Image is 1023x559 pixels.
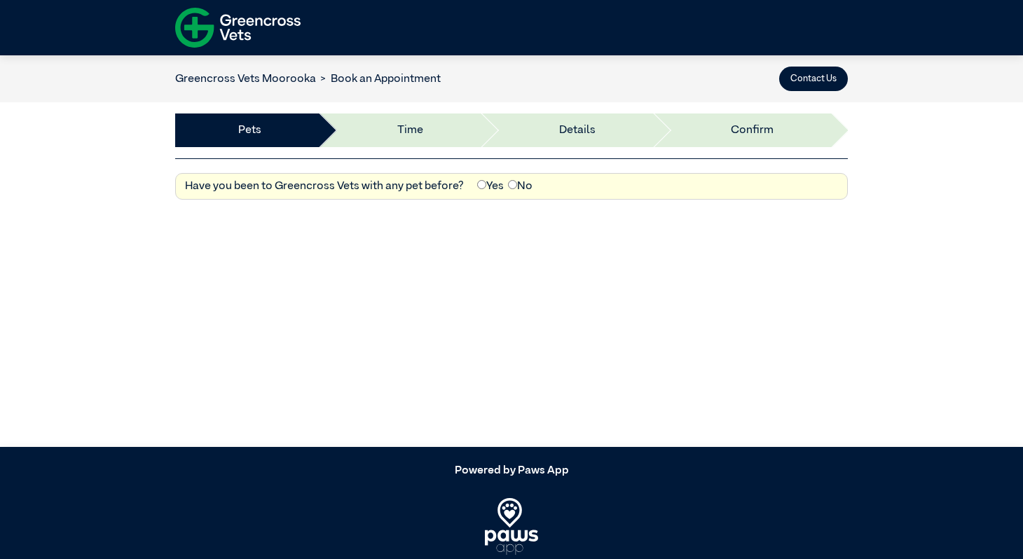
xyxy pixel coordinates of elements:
label: No [508,178,533,195]
nav: breadcrumb [175,71,441,88]
a: Greencross Vets Moorooka [175,74,316,85]
li: Book an Appointment [316,71,441,88]
input: No [508,180,517,189]
img: PawsApp [485,498,539,554]
h5: Powered by Paws App [175,464,848,478]
button: Contact Us [779,67,848,91]
img: f-logo [175,4,301,52]
label: Have you been to Greencross Vets with any pet before? [185,178,464,195]
a: Pets [238,122,261,139]
input: Yes [477,180,486,189]
label: Yes [477,178,504,195]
